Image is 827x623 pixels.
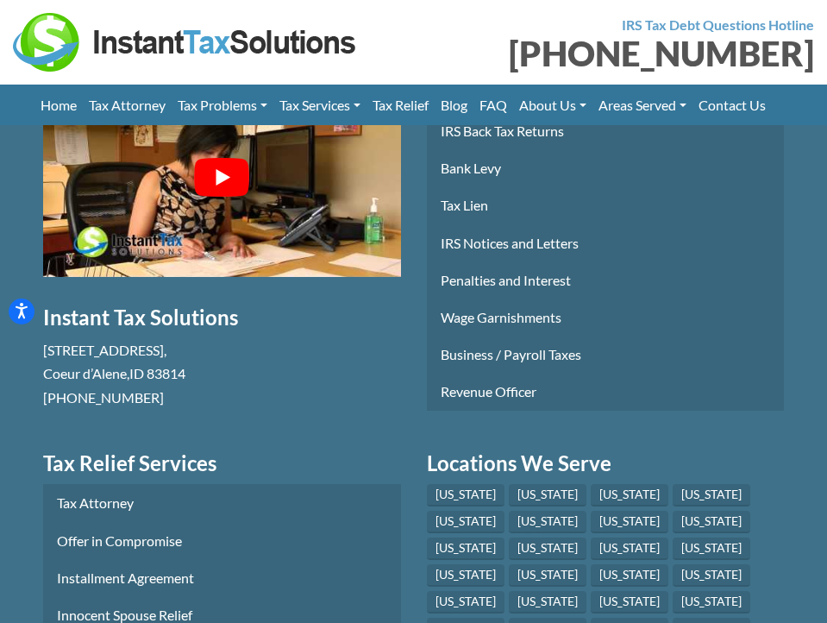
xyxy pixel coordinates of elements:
a: [US_STATE] [427,484,504,507]
a: Home [34,85,83,125]
a: [US_STATE] [673,591,750,614]
a: Blog [435,85,473,125]
a: Contact Us [692,85,772,125]
a: [US_STATE] [673,564,750,587]
button: Play Youtube video [43,77,401,278]
a: Tax Attorney [83,85,172,125]
span: [PHONE_NUMBER] [43,389,164,406]
a: Offer in Compromise [43,522,401,559]
img: Instant Tax Solutions Logo [13,13,358,72]
a: IRS Back Tax Returns [427,112,785,149]
a: [US_STATE] [591,538,668,560]
a: [US_STATE] [427,564,504,587]
a: Instant Tax Solutions Logo [13,32,358,48]
div: [PHONE_NUMBER] [427,36,815,71]
a: [US_STATE] [673,511,750,533]
h4: Instant Tax Solutions [43,303,401,332]
a: [US_STATE] [427,591,504,614]
a: FAQ [473,85,513,125]
a: Bank Levy [427,149,785,186]
a: Areas Served [592,85,692,125]
a: [US_STATE] [509,538,586,560]
a: Tax Attorney [43,484,401,521]
a: [US_STATE] [509,484,586,507]
a: Penalties and Interest [427,261,785,299]
a: Revenue Officer [427,373,785,410]
a: Tax Services [273,85,367,125]
a: [US_STATE] [509,564,586,587]
span: ID [129,365,144,381]
span: 83814 [147,365,185,381]
a: [US_STATE] [591,564,668,587]
a: Locations We Serve [427,449,785,478]
a: [US_STATE] [591,511,668,533]
strong: IRS Tax Debt Questions Hotline [622,16,814,33]
span: Coeur d’Alene [43,365,127,381]
a: Tax Problems [172,85,273,125]
a: [US_STATE] [591,591,668,614]
span: [STREET_ADDRESS] [43,342,164,358]
a: Installment Agreement [43,559,401,596]
a: [US_STATE] [427,511,504,533]
a: Business / Payroll Taxes [427,336,785,373]
a: [US_STATE] [509,511,586,533]
a: IRS Notices and Letters [427,224,785,261]
a: [US_STATE] [673,538,750,560]
a: [US_STATE] [427,538,504,560]
a: [US_STATE] [509,591,586,614]
a: [US_STATE] [673,484,750,507]
a: Wage Garnishments [427,299,785,336]
div: , , [43,338,401,385]
a: Tax Relief [367,85,435,125]
a: Tax Lien [427,186,785,223]
a: [US_STATE] [591,484,668,507]
a: Tax Relief Services [43,449,401,478]
a: About Us [513,85,592,125]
